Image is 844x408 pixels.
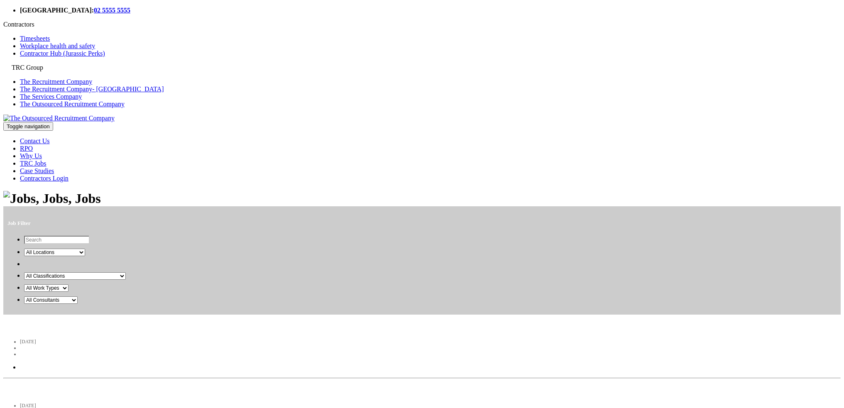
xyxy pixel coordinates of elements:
[20,35,50,42] a: Timesheets
[3,78,164,108] ul: TRC Group
[20,78,92,85] a: The Recruitment Company
[20,160,46,167] a: TRC Jobs
[20,100,125,107] a: The Outsourced Recruitment Company
[12,64,43,71] a: TRC Group
[3,21,34,28] a: Contractors
[7,123,50,129] span: Toggle navigation
[20,175,68,182] a: Contractors Login
[20,152,42,159] a: Why Us
[20,339,841,345] li: [DATE]
[3,191,101,206] img: Jobs, Jobs, Jobs
[20,137,50,144] a: Contact Us
[24,236,89,244] input: Search
[3,115,115,122] img: The Outsourced Recruitment Company
[7,220,837,227] h5: Job Filter
[20,93,82,100] a: The Services Company
[3,35,164,57] ul: Contractors
[20,145,33,152] a: RPO
[20,86,164,93] a: The Recruitment Company- [GEOGRAPHIC_DATA]
[94,7,130,14] a: 02 5555 5555
[3,122,53,131] button: Toggle navigation
[20,50,105,57] a: Contractor Hub (Jurassic Perks)
[20,7,841,14] li: [GEOGRAPHIC_DATA]:
[20,42,95,49] a: Workplace health and safety
[20,167,54,174] a: Case Studies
